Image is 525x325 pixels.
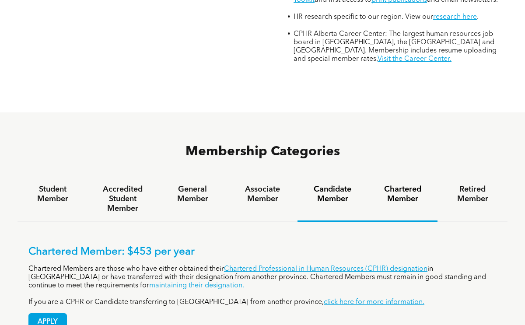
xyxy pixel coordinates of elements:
[224,266,427,273] a: Chartered Professional in Human Resources (CPHR) designation
[28,298,497,307] p: If you are a CPHR or Candidate transferring to [GEOGRAPHIC_DATA] from another province,
[445,185,500,204] h4: Retired Member
[433,14,477,21] a: research here
[165,185,220,204] h4: General Member
[95,185,150,213] h4: Accredited Student Member
[378,56,451,63] a: Visit the Career Center.
[324,299,424,306] a: click here for more information.
[25,185,80,204] h4: Student Member
[294,14,433,21] span: HR research specific to our region. View our
[185,145,340,158] span: Membership Categories
[305,185,360,204] h4: Candidate Member
[294,31,497,63] span: CPHR Alberta Career Center: The largest human resources job board in [GEOGRAPHIC_DATA], the [GEOG...
[28,265,497,290] p: Chartered Members are those who have either obtained their in [GEOGRAPHIC_DATA] or have transferr...
[149,282,244,289] a: maintaining their designation.
[28,246,497,259] p: Chartered Member: $453 per year
[235,185,290,204] h4: Associate Member
[375,185,430,204] h4: Chartered Member
[477,14,479,21] span: .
